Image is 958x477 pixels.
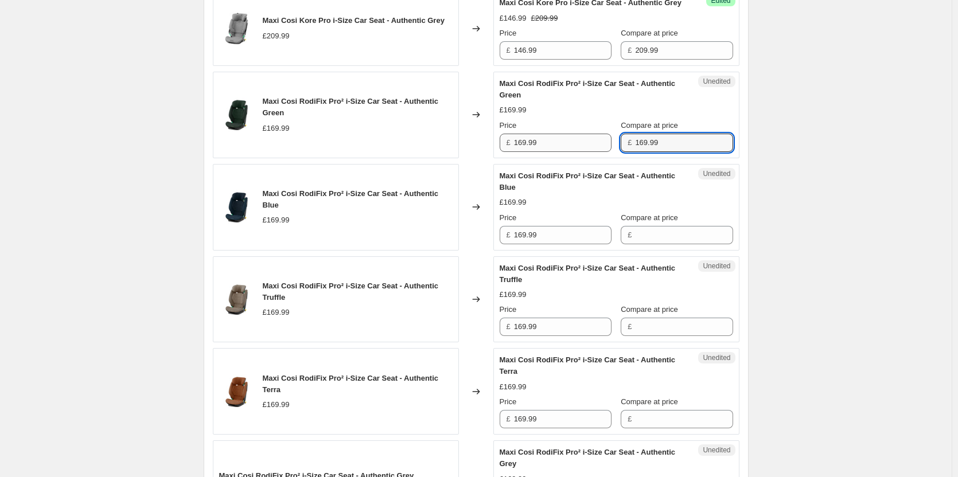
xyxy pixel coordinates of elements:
span: Maxi Cosi RodiFix Pro² i-Size Car Seat - Authentic Blue [263,189,439,209]
span: Unedited [703,169,730,178]
span: Price [500,305,517,314]
span: Price [500,121,517,130]
span: Unedited [703,77,730,86]
img: MaxiCosiRodiFixPro_i-SizeCarSeat-AuthenticGreen1_80x.jpg [219,97,254,132]
div: £169.99 [263,307,290,318]
span: £ [507,230,511,239]
span: £ [507,322,511,331]
span: £ [507,138,511,147]
div: £169.99 [263,399,290,410]
span: £ [628,138,632,147]
span: Price [500,213,517,222]
span: Maxi Cosi RodiFix Pro² i-Size Car Seat - Authentic Truffle [263,281,439,302]
span: £ [507,46,511,54]
div: £169.99 [500,289,527,300]
span: Compare at price [621,213,678,222]
span: Maxi Cosi RodiFix Pro² i-Size Car Seat - Authentic Blue [500,171,676,191]
span: £ [628,46,632,54]
img: MaxiCosiRodiFixPro_i-SizeCarSeat-AuthenticTruffle1_80x.jpg [219,282,254,316]
span: Maxi Cosi RodiFix Pro² i-Size Car Seat - Authentic Terra [263,374,439,394]
div: £169.99 [500,197,527,208]
div: £209.99 [263,30,290,42]
span: Maxi Cosi Kore Pro i-Size Car Seat - Authentic Grey [263,16,445,25]
span: £ [628,230,632,239]
span: Maxi Cosi RodiFix Pro² i-Size Car Seat - Authentic Truffle [500,264,676,284]
span: Compare at price [621,397,678,406]
span: Maxi Cosi RodiFix Pro² i-Size Car Seat - Authentic Terra [500,355,676,376]
div: £169.99 [500,381,527,393]
span: £ [628,415,632,423]
span: Unedited [703,261,730,271]
div: £169.99 [263,123,290,134]
span: Maxi Cosi RodiFix Pro² i-Size Car Seat - Authentic Grey [500,448,676,468]
div: £146.99 [500,13,527,24]
strike: £209.99 [531,13,558,24]
span: £ [628,322,632,331]
div: £169.99 [263,214,290,226]
span: Price [500,29,517,37]
span: Price [500,397,517,406]
span: Unedited [703,445,730,455]
span: Maxi Cosi RodiFix Pro² i-Size Car Seat - Authentic Green [500,79,676,99]
span: Compare at price [621,305,678,314]
span: Compare at price [621,29,678,37]
img: MaxiCosiKoreProi-SizeCarSeat-AuthenticGrey1_80x.jpg [219,11,254,46]
div: £169.99 [500,104,527,116]
img: MaxiCosiRodiFixPro_i-SizeCarSeat-AuthenticTerra1_80x.jpg [219,374,254,409]
span: Compare at price [621,121,678,130]
span: Unedited [703,353,730,362]
span: Maxi Cosi RodiFix Pro² i-Size Car Seat - Authentic Green [263,97,439,117]
span: £ [507,415,511,423]
img: MaxiCosiRodiFixPro_i-SizeCarSeat-AuthenticBlue1_80x.jpg [219,190,254,224]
